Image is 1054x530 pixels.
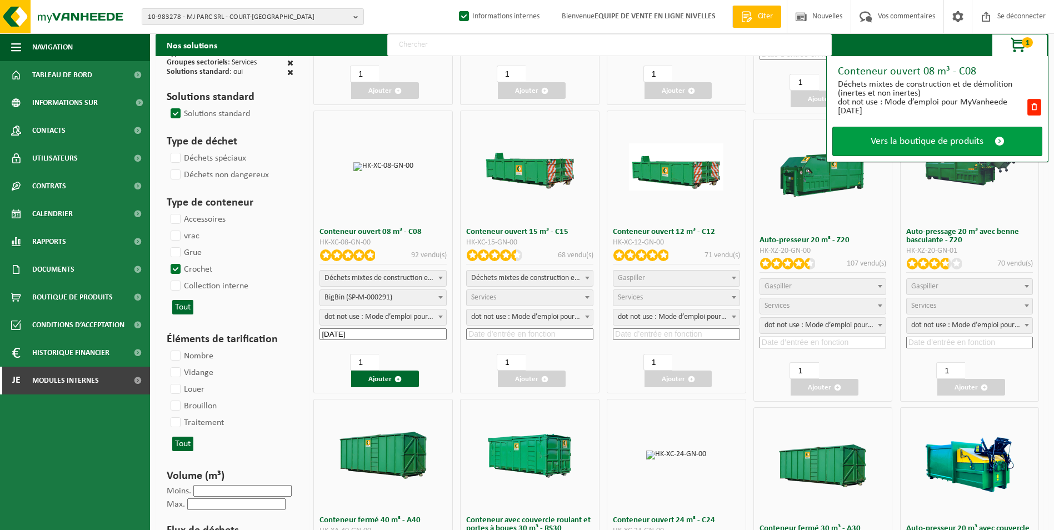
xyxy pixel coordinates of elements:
[643,354,672,371] input: 1
[32,200,73,228] span: Calendrier
[847,258,886,269] p: 107 vendu(s)
[319,228,447,236] h3: Conteneur ouvert 08 m³ - C08
[937,379,1005,396] button: Ajouter
[172,300,193,314] button: Tout
[319,270,447,287] span: gemengd bouw- en sloopafval (inert en niet inert)
[467,271,593,286] span: gemengd bouw- en sloopafval (inert en niet inert)
[911,302,936,310] span: Services
[167,68,229,76] span: Solutions standard
[168,398,217,414] label: Brouillon
[997,258,1033,269] p: 70 vendu(s)
[32,33,73,61] span: Navigation
[11,367,21,394] span: Je
[618,274,645,282] span: Gaspiller
[662,376,685,383] font: Ajouter
[32,117,66,144] span: Contacts
[662,87,685,94] font: Ajouter
[320,309,446,325] span: dot not use : Manual voor MyVanheede
[457,8,540,25] label: Informations internes
[32,283,113,311] span: Boutique de produits
[955,384,978,391] font: Ajouter
[643,66,672,82] input: 1
[515,376,538,383] font: Ajouter
[167,58,228,67] span: Groupes sectoriels
[167,331,293,348] h3: Éléments de tarification
[808,96,831,103] font: Ajouter
[168,414,224,431] label: Traitement
[167,194,293,211] h3: Type de conteneur
[613,239,740,247] div: HK-XC-12-GN-00
[808,384,831,391] font: Ajouter
[613,328,740,340] input: Date d’entrée en fonction
[32,144,78,172] span: Utilisateurs
[148,9,349,26] span: 10-983278 - MJ PARC SRL - COURT-[GEOGRAPHIC_DATA]
[353,162,413,171] img: HK-XC-08-GN-00
[790,362,818,379] input: 1
[168,228,199,244] label: vrac
[613,309,740,326] span: dot not use : Manual voor MyVanheede
[168,348,213,364] label: Nombre
[760,236,887,244] h3: Auto-presseur 20 m³ - Z20
[483,432,577,479] img: HK-RS-30-GN-00
[838,98,1026,107] div: dot not use : Mode d’emploi pour MyVanheede
[167,59,257,68] div: : Services
[776,440,870,487] img: HK-XA-30-GN-00
[351,82,419,99] button: Ajouter
[618,293,643,302] span: Services
[466,328,593,340] input: Date d’entrée en fonction
[319,239,447,247] div: HK-XC-08-GN-00
[936,362,965,379] input: 1
[32,256,74,283] span: Documents
[497,66,526,82] input: 1
[595,12,716,21] strong: EQUIPE DE VENTE EN LIGNE NIVELLES
[320,271,446,286] span: gemengd bouw- en sloopafval (inert en niet inert)
[838,66,1042,77] div: Conteneur ouvert 08 m³ - C08
[838,107,1026,116] div: [DATE]
[705,249,740,261] p: 71 vendu(s)
[907,318,1033,333] span: dot not use : Manual voor MyVanheede
[167,68,243,78] div: : oui
[168,364,213,381] label: Vidange
[336,432,431,479] img: HK-XA-40-GN-00
[319,289,447,306] span: BigBin (SP-M-000291)
[467,309,593,325] span: dot not use : Mode d’emploi pour MyVanheede
[911,282,938,291] span: Gaspiller
[387,34,832,56] input: Chercher
[168,244,202,261] label: Grue
[350,66,379,82] input: 1
[906,247,1033,255] div: HK-XZ-20-GN-01
[558,249,593,261] p: 68 vendu(s)
[629,143,723,191] img: HK-XC-12-GN-00
[498,371,566,387] button: Ajouter
[776,128,870,222] img: HK-XZ-20-GN-00
[832,127,1042,156] a: Vers la boutique de produits
[168,211,226,228] label: Accessoires
[765,302,790,310] span: Services
[498,82,566,99] button: Ajouter
[172,437,193,451] button: Tout
[156,34,228,56] h2: Nos solutions
[760,247,887,255] div: HK-XZ-20-GN-00
[32,339,109,367] span: Historique financier
[515,87,538,94] font: Ajouter
[992,34,1047,56] button: 1
[466,239,593,247] div: HK-XC-15-GN-00
[32,228,66,256] span: Rapports
[32,311,124,339] span: Conditions d’acceptation
[319,309,447,326] span: dot not use : Manual voor MyVanheede
[368,376,392,383] font: Ajouter
[320,290,446,306] span: BigBin (SP-M-000291)
[351,371,419,387] button: Ajouter
[466,228,593,236] h3: Conteneur ouvert 15 m³ - C15
[483,143,577,191] img: HK-XC-15-GN-00
[613,516,740,524] h3: Conteneur ouvert 24 m³ - C24
[411,249,447,261] p: 92 vendu(s)
[755,11,776,22] span: Citer
[791,379,858,396] button: Ajouter
[32,367,99,394] span: Modules internes
[168,261,212,278] label: Crochet
[167,500,185,509] label: Max.
[466,270,593,287] span: gemengd bouw- en sloopafval (inert en niet inert)
[167,468,293,484] h3: Volume (m³)
[319,516,447,524] h3: Conteneur fermé 40 m³ - A40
